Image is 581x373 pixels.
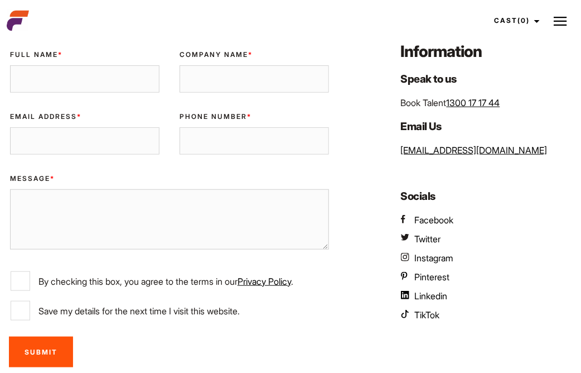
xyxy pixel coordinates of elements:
label: Full Name [10,50,159,60]
label: Save my details for the next time I visit this website. [11,301,328,321]
a: AEFM Instagram [401,251,454,265]
h4: Email Us [401,118,574,135]
label: Message [10,174,329,184]
label: Company Name [180,50,329,60]
h3: Information [401,41,574,62]
h4: Socials [401,188,574,204]
input: Save my details for the next time I visit this website. [11,301,30,321]
h4: Speak to us [401,71,574,87]
input: By checking this box, you agree to the terms in ourPrivacy Policy. [11,271,30,291]
span: Facebook [415,214,454,226]
p: Book Talent [401,96,574,109]
img: cropped-aefm-brand-fav-22-square.png [7,9,29,32]
a: [EMAIL_ADDRESS][DOMAIN_NAME] [401,145,548,156]
a: AEFM Linkedin [401,289,448,303]
a: Privacy Policy [238,276,291,287]
span: Pinterest [415,271,450,283]
img: Burger icon [554,15,567,28]
span: Linkedin [415,290,448,302]
span: Instagram [415,252,454,264]
a: Cast(0) [484,6,546,36]
a: AEFM TikTok [401,308,440,322]
label: Email Address [10,112,159,122]
a: AEFM Facebook [401,213,454,227]
span: TikTok [415,309,440,321]
a: AEFM Pinterest [401,270,450,284]
span: (0) [517,16,530,25]
label: By checking this box, you agree to the terms in our . [11,271,328,291]
label: Phone Number [180,112,329,122]
input: Submit [9,337,73,367]
a: 1300 17 17 44 [447,97,500,108]
a: AEFM Twitter [401,232,441,246]
span: Twitter [415,233,441,245]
